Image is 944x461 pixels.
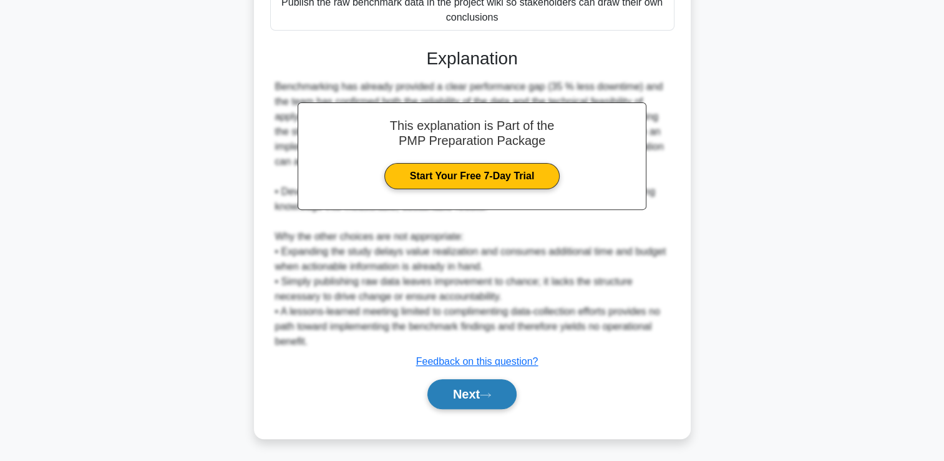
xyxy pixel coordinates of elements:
div: Benchmarking has already provided a clear performance gap (35 % less downtime) and the team has c... [275,79,669,349]
button: Next [427,379,517,409]
a: Start Your Free 7-Day Trial [384,163,560,189]
a: Feedback on this question? [416,356,538,367]
h3: Explanation [278,48,667,69]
